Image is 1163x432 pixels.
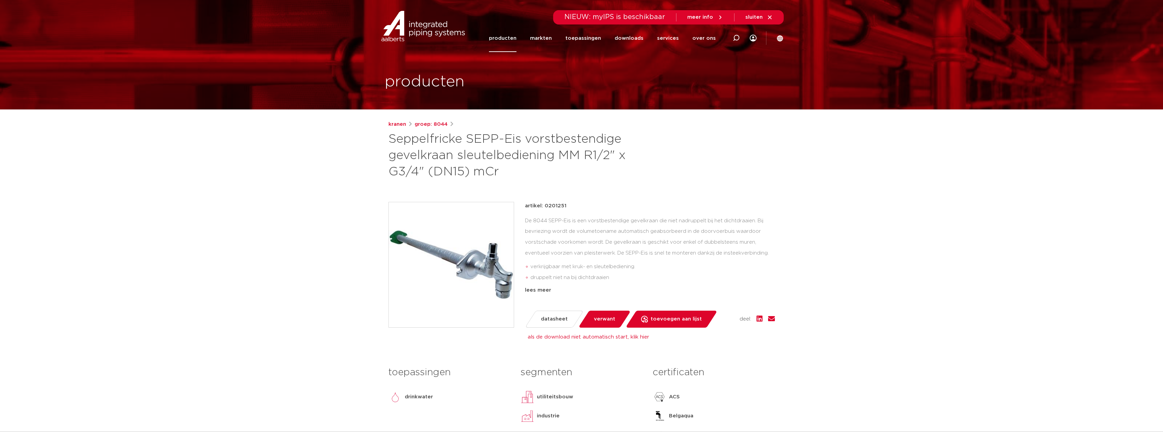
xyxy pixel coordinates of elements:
[530,261,775,272] li: verkrijgbaar met kruk- en sleutelbediening.
[657,24,679,52] a: services
[669,412,693,420] p: Belgaqua
[415,120,448,128] a: groep: 8044
[530,272,775,283] li: druppelt niet na bij dichtdraaien
[578,311,631,328] a: verwant
[388,131,643,180] h1: Seppelfricke SEPP-Eis vorstbestendige gevelkraan sleutelbediening MM R1/2" x G3/4" (DN15) mCr
[564,14,665,20] span: NIEUW: myIPS is beschikbaar
[692,24,716,52] a: over ons
[530,283,775,294] li: eenvoudige en snelle montage dankzij insteekverbinding
[651,314,702,325] span: toevoegen aan lijst
[405,393,433,401] p: drinkwater
[687,14,723,20] a: meer info
[740,315,751,323] span: deel:
[489,24,516,52] a: producten
[565,24,601,52] a: toepassingen
[521,390,534,404] img: utiliteitsbouw
[541,314,568,325] span: datasheet
[745,15,763,20] span: sluiten
[594,314,615,325] span: verwant
[525,202,566,210] p: artikel: 0201251
[388,120,406,128] a: kranen
[653,390,666,404] img: ACS
[525,215,775,283] div: De 8044 SEPP-Eis is een vorstbestendige gevelkraan die niet nadruppelt bij het dichtdraaien. Bij ...
[653,366,775,379] h3: certificaten
[388,390,402,404] img: drinkwater
[537,412,560,420] p: industrie
[389,202,514,327] img: Product Image for Seppelfricke SEPP-Eis vorstbestendige gevelkraan sleutelbediening MM R1/2" x G3...
[687,15,713,20] span: meer info
[669,393,680,401] p: ACS
[525,286,775,294] div: lees meer
[388,366,510,379] h3: toepassingen
[525,311,583,328] a: datasheet
[521,366,642,379] h3: segmenten
[489,24,716,52] nav: Menu
[537,393,573,401] p: utiliteitsbouw
[653,409,666,423] img: Belgaqua
[528,334,649,340] a: als de download niet automatisch start, klik hier
[530,24,552,52] a: markten
[745,14,773,20] a: sluiten
[385,71,465,93] h1: producten
[521,409,534,423] img: industrie
[750,24,757,52] div: my IPS
[615,24,643,52] a: downloads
